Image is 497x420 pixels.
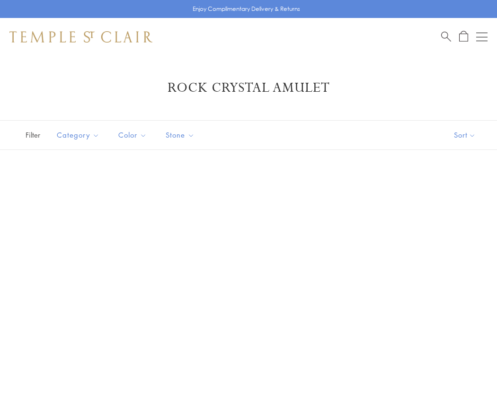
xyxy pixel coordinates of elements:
[459,31,468,43] a: Open Shopping Bag
[114,129,154,141] span: Color
[433,121,497,149] button: Show sort by
[193,4,300,14] p: Enjoy Complimentary Delivery & Returns
[159,124,202,146] button: Stone
[111,124,154,146] button: Color
[441,31,451,43] a: Search
[476,31,488,43] button: Open navigation
[9,31,152,43] img: Temple St. Clair
[50,124,106,146] button: Category
[24,79,473,96] h1: Rock Crystal Amulet
[161,129,202,141] span: Stone
[52,129,106,141] span: Category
